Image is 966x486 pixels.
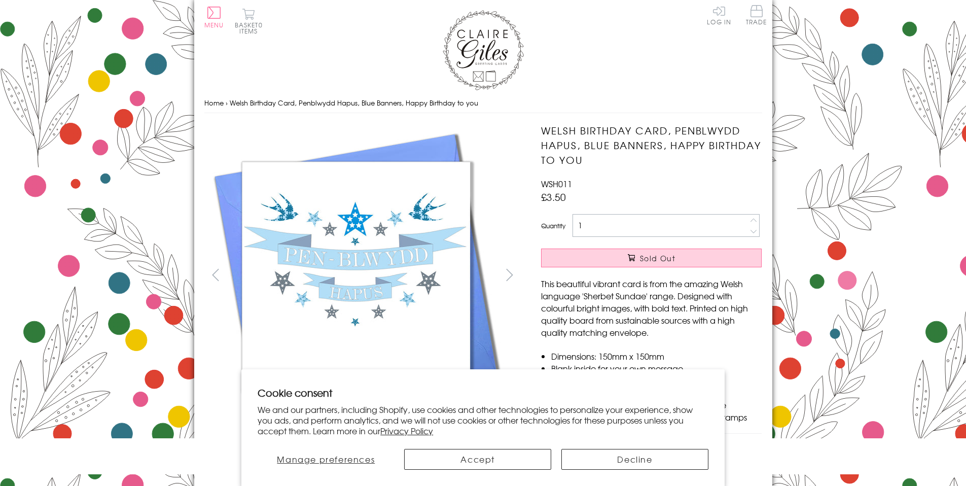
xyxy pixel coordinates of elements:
button: Basket0 items [235,8,263,34]
img: Welsh Birthday Card, Penblwydd Hapus, Blue Banners, Happy Birthday to you [204,123,509,428]
a: Home [204,98,224,108]
p: This beautiful vibrant card is from the amazing Welsh language 'Sherbet Sundae' range. Designed w... [541,277,762,338]
button: Manage preferences [258,449,394,470]
span: Trade [746,5,767,25]
a: Trade [746,5,767,27]
span: Sold Out [640,253,675,263]
img: Claire Giles Greetings Cards [443,10,524,90]
button: Sold Out [541,249,762,267]
span: £3.50 [541,190,566,204]
li: Blank inside for your own message [551,362,762,374]
button: Menu [204,7,224,28]
label: Quantity [541,221,565,230]
span: Menu [204,20,224,29]
span: WSH011 [541,178,572,190]
a: Privacy Policy [380,425,433,437]
button: Accept [404,449,551,470]
h2: Cookie consent [258,386,708,400]
p: We and our partners, including Shopify, use cookies and other technologies to personalize your ex... [258,404,708,436]
button: Decline [561,449,708,470]
li: Dimensions: 150mm x 150mm [551,350,762,362]
a: Log In [707,5,731,25]
button: prev [204,263,227,286]
span: › [226,98,228,108]
span: Welsh Birthday Card, Penblwydd Hapus, Blue Banners, Happy Birthday to you [230,98,478,108]
span: 0 items [239,20,263,36]
h1: Welsh Birthday Card, Penblwydd Hapus, Blue Banners, Happy Birthday to you [541,123,762,167]
button: next [498,263,521,286]
span: Manage preferences [277,453,375,465]
nav: breadcrumbs [204,93,762,114]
